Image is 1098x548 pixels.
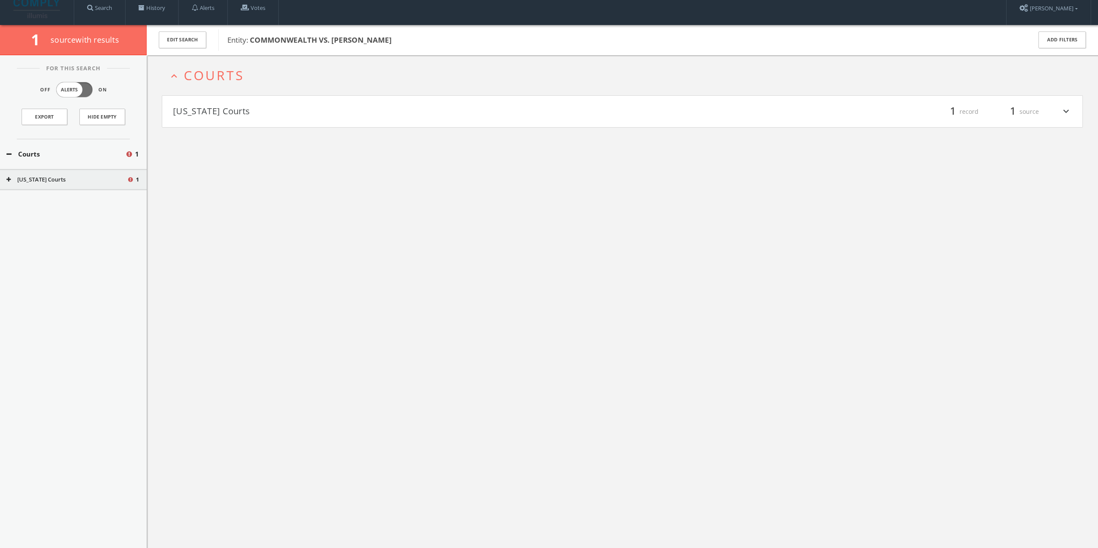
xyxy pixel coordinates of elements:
[927,104,978,119] div: record
[1006,104,1019,119] span: 1
[184,66,244,84] span: Courts
[173,104,623,119] button: [US_STATE] Courts
[946,104,960,119] span: 1
[227,35,392,45] span: Entity:
[135,149,139,159] span: 1
[79,109,125,125] button: Hide Empty
[136,175,139,184] span: 1
[22,109,67,125] a: Export
[31,29,47,50] span: 1
[1060,104,1072,119] i: expand_more
[987,104,1039,119] div: source
[6,175,127,184] button: [US_STATE] Courts
[168,68,1083,82] button: expand_lessCourts
[1038,31,1086,48] button: Add Filters
[40,86,50,94] span: Off
[159,31,206,48] button: Edit Search
[50,34,119,45] span: source with results
[98,86,107,94] span: On
[6,149,125,159] button: Courts
[168,70,180,82] i: expand_less
[40,64,107,73] span: For This Search
[250,35,392,45] b: COMMONWEALTH VS. [PERSON_NAME]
